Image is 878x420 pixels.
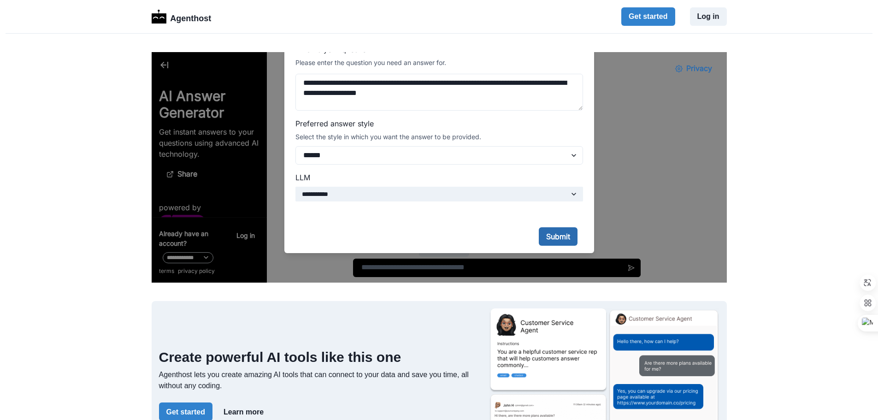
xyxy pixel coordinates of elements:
[387,175,426,194] button: Submit
[170,9,211,25] p: Agenthost
[159,369,482,391] p: Agenthost lets you create amazing AI tools that can connect to your data and save you time, all w...
[152,10,167,24] img: Logo
[621,7,675,26] button: Get started
[690,7,727,26] button: Log in
[159,349,482,366] h2: Create powerful AI tools like this one
[152,52,727,283] iframe: AI Answer Generator
[152,9,212,25] a: LogoAgenthost
[516,7,568,26] button: Privacy Settings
